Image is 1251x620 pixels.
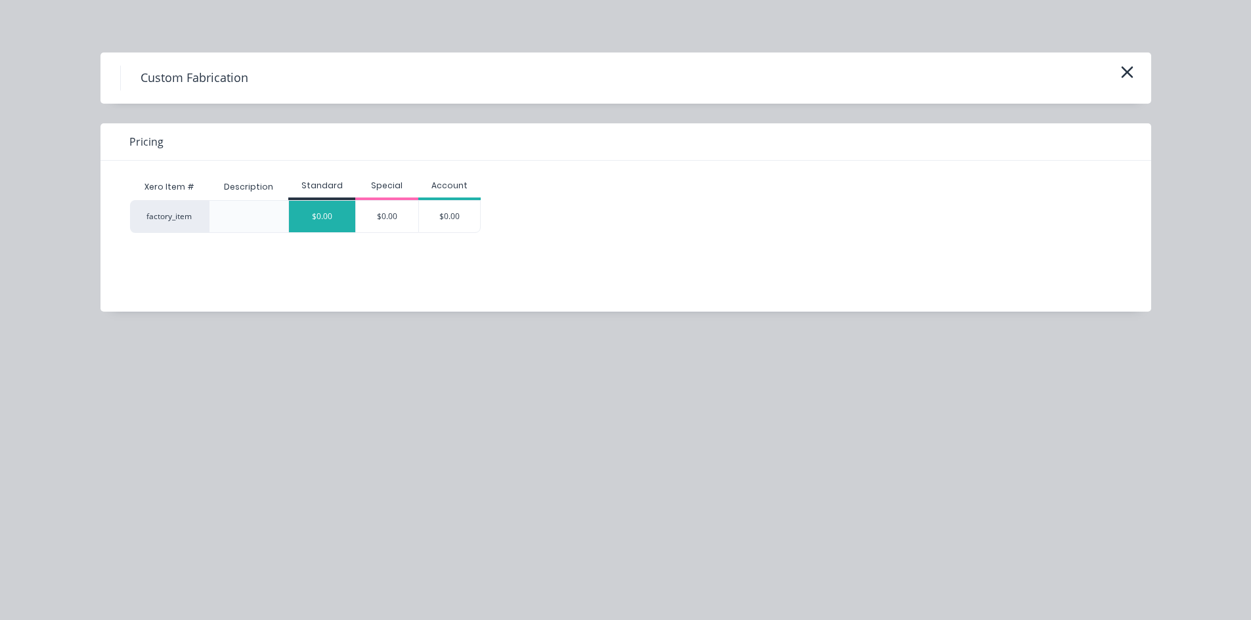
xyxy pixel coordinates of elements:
div: $0.00 [419,201,481,232]
span: Pricing [129,134,164,150]
h4: Custom Fabrication [120,66,268,91]
div: Standard [288,180,355,192]
div: Description [213,171,284,203]
div: Account [418,180,481,192]
div: $0.00 [356,201,418,232]
div: Special [355,180,418,192]
div: factory_item [130,200,209,233]
div: $0.00 [289,201,355,232]
div: Xero Item # [130,174,209,200]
